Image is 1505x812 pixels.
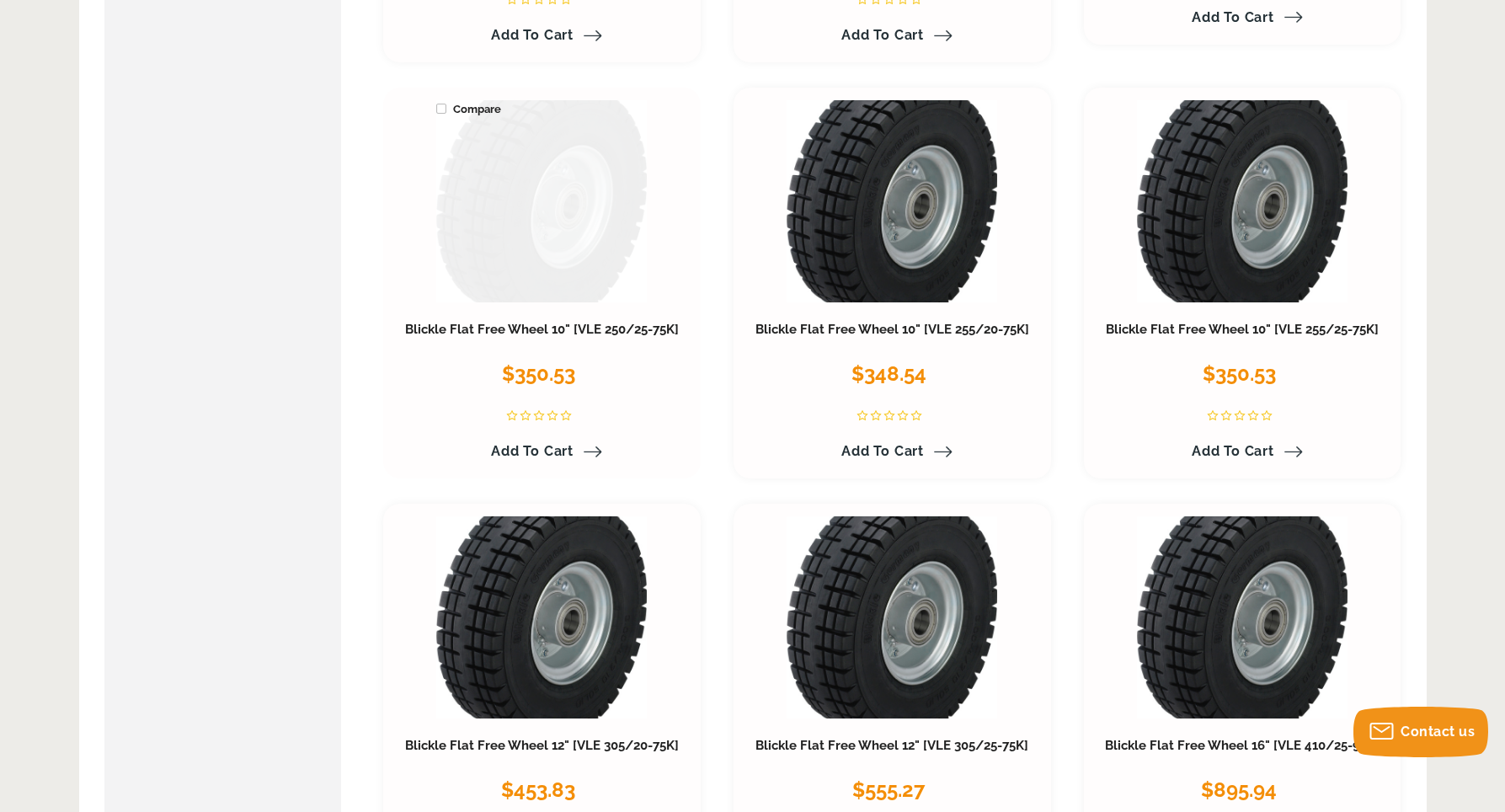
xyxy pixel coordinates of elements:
[481,21,602,50] a: Add to Cart
[841,443,924,459] span: Add to Cart
[1201,777,1277,802] span: $895.94
[852,777,925,802] span: $555.27
[1401,724,1475,740] span: Contact us
[1106,322,1379,337] a: Blickle Flat Free Wheel 10" [VLE 255/25-75K]
[1353,707,1488,757] button: Contact us
[491,443,574,459] span: Add to Cart
[851,361,926,386] span: $348.54
[831,437,953,466] a: Add to Cart
[501,777,575,802] span: $453.83
[1192,443,1274,459] span: Add to Cart
[405,738,679,753] a: Blickle Flat Free Wheel 12" [VLE 305/20-75K]
[481,437,602,466] a: Add to Cart
[841,27,924,43] span: Add to Cart
[755,322,1029,337] a: Blickle Flat Free Wheel 10" [VLE 255/20-75K]
[1192,9,1274,25] span: Add to Cart
[405,322,679,337] a: Blickle Flat Free Wheel 10" [VLE 250/25-75K]
[1105,738,1380,753] a: Blickle Flat Free Wheel 16" [VLE 410/25-90K]
[755,738,1028,753] a: Blickle Flat Free Wheel 12" [VLE 305/25-75K]
[491,27,574,43] span: Add to Cart
[1203,361,1276,386] span: $350.53
[436,100,501,119] span: Compare
[831,21,953,50] a: Add to Cart
[502,361,575,386] span: $350.53
[1182,3,1303,32] a: Add to Cart
[1182,437,1303,466] a: Add to Cart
